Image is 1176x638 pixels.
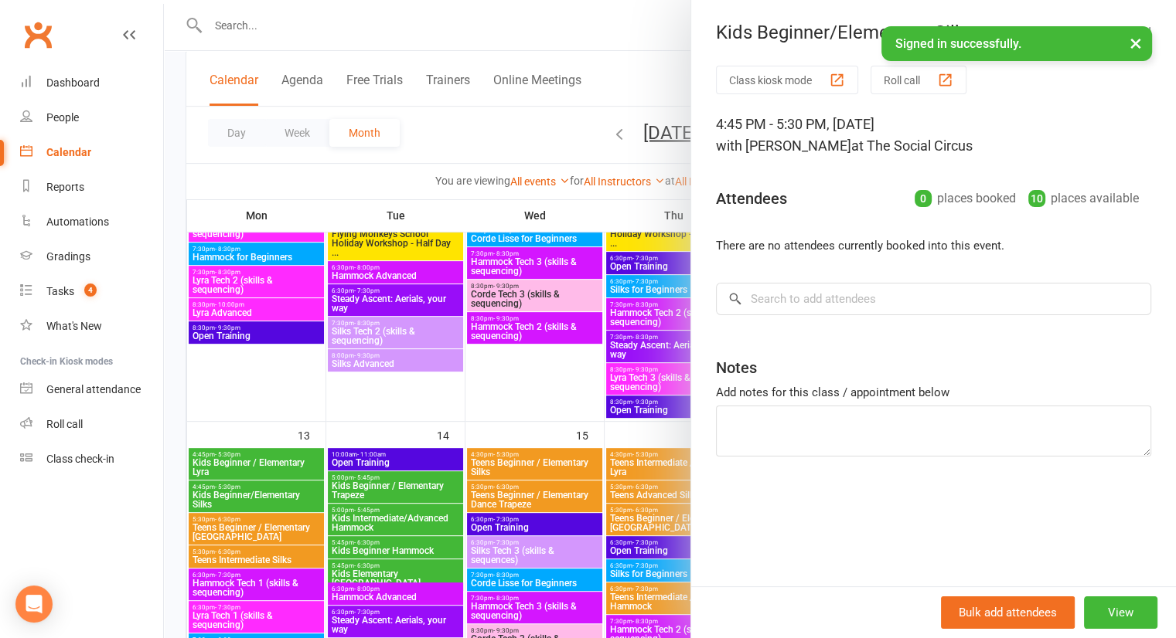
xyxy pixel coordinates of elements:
[46,418,83,430] div: Roll call
[46,111,79,124] div: People
[716,66,858,94] button: Class kiosk mode
[1084,596,1157,629] button: View
[716,236,1151,255] li: There are no attendees currently booked into this event.
[46,320,102,332] div: What's New
[46,181,84,193] div: Reports
[716,357,757,378] div: Notes
[20,205,163,239] a: Automations
[941,596,1075,629] button: Bulk add attendees
[46,215,109,228] div: Automations
[20,239,163,274] a: Gradings
[84,283,97,297] span: 4
[20,309,163,344] a: What's New
[871,66,966,94] button: Roll call
[716,137,851,154] span: with [PERSON_NAME]
[20,135,163,170] a: Calendar
[46,453,114,465] div: Class check-in
[716,188,787,209] div: Attendees
[20,407,163,442] a: Roll call
[691,22,1176,43] div: Kids Beginner/Elementary Silks
[20,442,163,477] a: Class kiosk mode
[20,170,163,205] a: Reports
[20,100,163,135] a: People
[1028,188,1139,209] div: places available
[15,585,53,623] div: Open Intercom Messenger
[46,250,90,263] div: Gradings
[20,274,163,309] a: Tasks 4
[19,15,57,54] a: Clubworx
[851,137,973,154] span: at The Social Circus
[1122,26,1150,59] button: ×
[895,36,1021,51] span: Signed in successfully.
[716,383,1151,402] div: Add notes for this class / appointment below
[716,283,1151,315] input: Search to add attendees
[46,383,141,395] div: General attendance
[20,66,163,100] a: Dashboard
[1028,190,1045,207] div: 10
[46,76,100,89] div: Dashboard
[46,146,91,158] div: Calendar
[46,285,74,297] div: Tasks
[915,188,1016,209] div: places booked
[20,372,163,407] a: General attendance kiosk mode
[915,190,932,207] div: 0
[716,114,1151,157] div: 4:45 PM - 5:30 PM, [DATE]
